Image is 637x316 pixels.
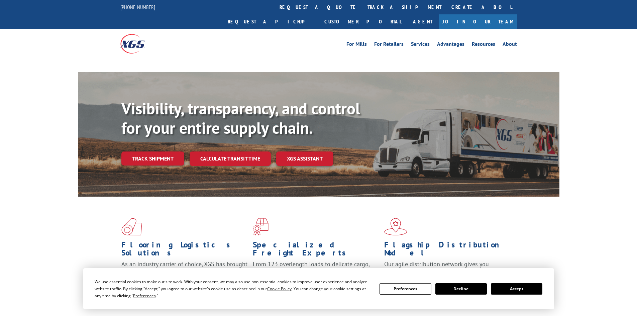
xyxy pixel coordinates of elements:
div: Cookie Consent Prompt [83,268,554,309]
a: Request a pickup [223,14,319,29]
a: For Mills [346,41,367,49]
a: XGS ASSISTANT [276,151,333,166]
img: xgs-icon-flagship-distribution-model-red [384,218,407,235]
a: Customer Portal [319,14,406,29]
div: We use essential cookies to make our site work. With your consent, we may also use non-essential ... [95,278,371,299]
a: Agent [406,14,439,29]
span: Our agile distribution network gives you nationwide inventory management on demand. [384,260,507,276]
button: Accept [491,283,542,295]
span: Cookie Policy [267,286,292,292]
a: About [503,41,517,49]
a: Track shipment [121,151,184,166]
button: Decline [435,283,487,295]
a: Resources [472,41,495,49]
a: Services [411,41,430,49]
h1: Flooring Logistics Solutions [121,241,248,260]
a: For Retailers [374,41,404,49]
a: Join Our Team [439,14,517,29]
b: Visibility, transparency, and control for your entire supply chain. [121,98,360,138]
a: [PHONE_NUMBER] [120,4,155,10]
button: Preferences [380,283,431,295]
span: Preferences [133,293,156,299]
h1: Specialized Freight Experts [253,241,379,260]
a: Advantages [437,41,464,49]
h1: Flagship Distribution Model [384,241,511,260]
a: Calculate transit time [190,151,271,166]
span: As an industry carrier of choice, XGS has brought innovation and dedication to flooring logistics... [121,260,247,284]
img: xgs-icon-total-supply-chain-intelligence-red [121,218,142,235]
p: From 123 overlength loads to delicate cargo, our experienced staff knows the best way to move you... [253,260,379,290]
img: xgs-icon-focused-on-flooring-red [253,218,269,235]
